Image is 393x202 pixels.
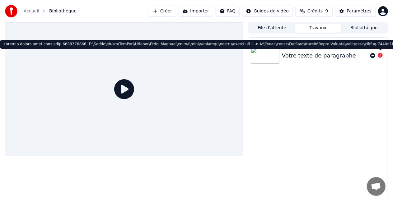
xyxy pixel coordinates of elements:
button: Bibliothèque [341,24,387,33]
span: Crédits [307,8,323,14]
div: Import Karaoke [248,38,388,45]
div: Ouvrir le chat [367,177,386,196]
nav: breadcrumb [24,8,77,14]
div: Votre texte de paragraphe [282,51,356,60]
span: Bibliothèque [49,8,77,14]
a: Accueil [24,8,39,14]
div: Paramètres [347,8,372,14]
button: Importer [179,6,213,17]
button: Guides de vidéo [242,6,293,17]
button: Paramètres [335,6,376,17]
button: Créer [149,6,176,17]
img: youka [5,5,17,17]
button: FAQ [216,6,240,17]
button: Travaux [295,24,341,33]
button: File d'attente [249,24,295,33]
button: Crédits9 [295,6,333,17]
span: 9 [325,8,328,14]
